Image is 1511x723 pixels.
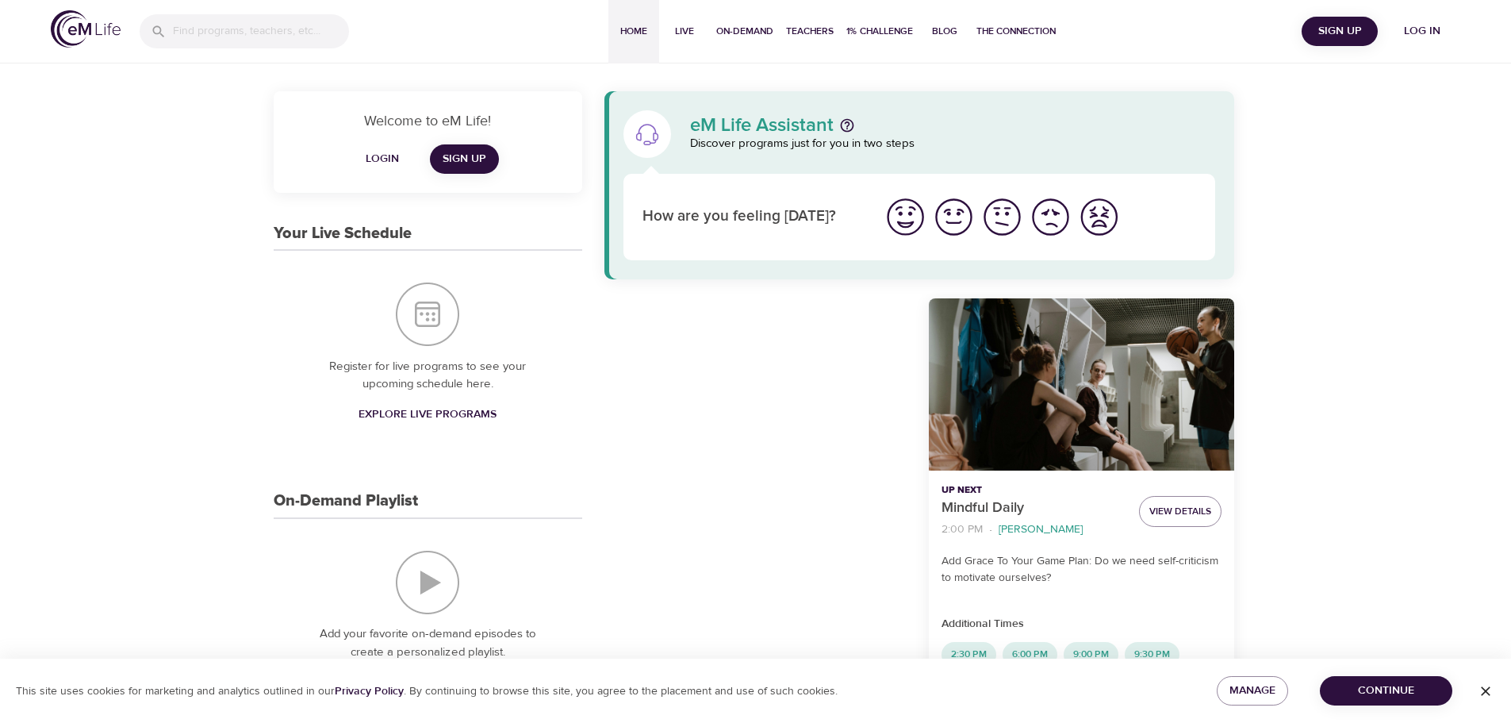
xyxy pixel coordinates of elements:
span: 1% Challenge [846,23,913,40]
span: Sign Up [1308,21,1371,41]
p: 2:00 PM [941,521,983,538]
span: Continue [1333,681,1440,701]
img: Your Live Schedule [396,283,459,346]
img: good [932,195,976,239]
div: 9:30 PM [1125,642,1179,667]
p: Add your favorite on-demand episodes to create a personalized playlist. [305,625,550,661]
a: Privacy Policy [335,684,404,698]
span: 6:00 PM [1003,648,1057,661]
img: On-Demand Playlist [396,551,459,614]
button: I'm feeling ok [978,193,1026,241]
img: worst [1077,195,1121,239]
span: Live [665,23,704,40]
img: great [884,195,927,239]
button: I'm feeling worst [1075,193,1123,241]
input: Find programs, teachers, etc... [173,14,349,48]
button: Continue [1320,676,1452,706]
p: eM Life Assistant [690,116,834,135]
div: 6:00 PM [1003,642,1057,667]
li: · [989,519,992,540]
p: Additional Times [941,616,1221,633]
button: Mindful Daily [929,298,1234,471]
span: On-Demand [716,23,773,40]
button: View Details [1139,496,1221,527]
img: logo [51,10,121,48]
h3: On-Demand Playlist [274,492,418,510]
span: 2:30 PM [941,648,996,661]
div: 9:00 PM [1064,642,1118,667]
button: I'm feeling good [930,193,978,241]
span: 9:00 PM [1064,648,1118,661]
p: Mindful Daily [941,498,1126,519]
h3: Your Live Schedule [274,225,412,243]
span: Explore Live Programs [359,405,497,425]
span: Log in [1390,21,1454,41]
p: Welcome to eM Life! [293,110,563,132]
span: 9:30 PM [1125,648,1179,661]
img: eM Life Assistant [635,121,660,147]
span: Manage [1229,681,1275,701]
span: Home [615,23,653,40]
button: I'm feeling great [881,193,930,241]
a: Sign Up [430,144,499,174]
button: Log in [1384,17,1460,46]
button: Login [357,144,408,174]
img: bad [1029,195,1072,239]
button: Manage [1217,676,1288,706]
a: Explore Live Programs [352,400,503,429]
p: [PERSON_NAME] [999,521,1083,538]
p: Add Grace To Your Game Plan: Do we need self-criticism to motivate ourselves? [941,553,1221,586]
nav: breadcrumb [941,519,1126,540]
div: 2:30 PM [941,642,996,667]
span: Sign Up [443,149,486,169]
button: I'm feeling bad [1026,193,1075,241]
span: Teachers [786,23,834,40]
span: Login [363,149,401,169]
p: Up Next [941,483,1126,498]
p: How are you feeling [DATE]? [642,206,862,229]
button: Sign Up [1302,17,1378,46]
span: The Connection [976,23,1056,40]
span: View Details [1149,503,1211,520]
p: Discover programs just for you in two steps [690,135,1216,153]
span: Blog [926,23,964,40]
p: Register for live programs to see your upcoming schedule here. [305,358,550,394]
img: ok [980,195,1024,239]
